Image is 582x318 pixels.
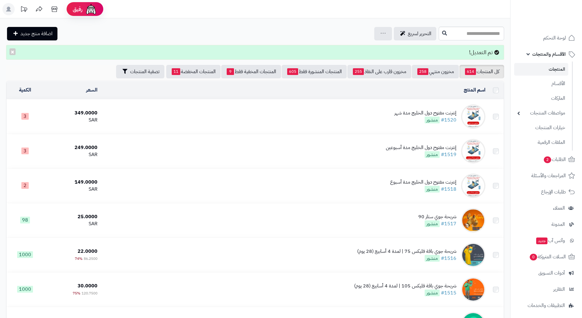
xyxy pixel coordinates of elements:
a: السلات المتروكة0 [514,249,578,264]
span: طلبات الإرجاع [541,188,566,196]
a: المنتجات المخفية فقط9 [221,65,281,78]
span: منشور [425,186,440,193]
span: جديد [536,238,547,244]
button: تصفية المنتجات [116,65,164,78]
a: التطبيقات والخدمات [514,298,578,313]
span: رفيق [73,6,82,13]
img: إنترنت مفتوح دول الخليج مدة أسبوعين [461,139,485,163]
a: الكمية [19,86,31,94]
span: التقارير [553,285,565,294]
span: التحرير لسريع [408,30,431,37]
span: 120.7500 [82,290,97,296]
img: شريحة جوي ستار 90 [461,208,485,233]
a: المنتجات [514,63,568,76]
a: #1520 [441,116,456,124]
span: المدونة [551,220,565,229]
span: 86.2500 [84,256,97,261]
div: إنترنت مفتوح دول الخليج مدة أسبوعين [386,144,456,151]
div: SAR [46,186,97,193]
span: العملاء [553,204,565,212]
span: منشور [425,151,440,158]
a: اسم المنتج [464,86,485,94]
span: 1000 [17,251,33,258]
a: أدوات التسويق [514,266,578,280]
img: شريحة جوي باقة فليكس 105 | لمدة 4 أسابيع (28 يوم) [461,277,485,302]
a: الملفات الرقمية [514,136,568,149]
button: × [9,48,16,55]
span: 605 [287,68,298,75]
a: اضافة منتج جديد [7,27,57,40]
a: طلبات الإرجاع [514,185,578,199]
div: SAR [46,117,97,124]
div: 25.0000 [46,213,97,220]
div: شريحة جوي ستار 90 [418,213,456,220]
span: 2 [544,156,551,163]
a: المدونة [514,217,578,232]
span: 22.0000 [78,248,97,255]
img: شريحة جوي باقة فليكس 75 | لمدة 4 أسابيع (28 يوم) [461,243,485,267]
div: تم التعديل! [6,45,504,60]
a: المنتجات المخفضة11 [166,65,221,78]
a: العملاء [514,201,578,215]
a: الأقسام [514,77,568,90]
a: وآتس آبجديد [514,233,578,248]
span: السلات المتروكة [529,253,566,261]
a: التحرير لسريع [394,27,436,40]
span: 11 [172,68,180,75]
span: منشور [425,255,440,262]
div: شريحة جوي باقة فليكس 105 | لمدة 4 أسابيع (28 يوم) [354,282,456,290]
a: الطلبات2 [514,152,578,167]
a: التقارير [514,282,578,297]
span: 2 [21,182,29,189]
span: 3 [21,148,29,154]
span: منشور [425,117,440,123]
div: SAR [46,220,97,227]
img: إنترنت مفتوح دول الخليج مدة أسبوع [461,174,485,198]
a: #1516 [441,255,456,262]
a: مخزون منتهي258 [412,65,459,78]
a: المراجعات والأسئلة [514,168,578,183]
a: لوحة التحكم [514,31,578,45]
div: شريحة جوي باقة فليكس 75 | لمدة 4 أسابيع (28 يوم) [357,248,456,255]
span: تصفية المنتجات [130,68,159,75]
div: إنترنت مفتوح دول الخليج مدة أسبوع [390,179,456,186]
span: 255 [353,68,364,75]
span: اضافة منتج جديد [20,30,53,37]
div: 349.0000 [46,110,97,117]
a: الماركات [514,92,568,105]
a: كل المنتجات614 [459,65,504,78]
span: الطلبات [543,155,566,164]
img: إنترنت مفتوح دول الخليج مدة شهر [461,104,485,129]
a: #1518 [441,185,456,193]
span: منشور [425,220,440,227]
img: logo-2.png [540,14,576,27]
span: الأقسام والمنتجات [532,50,566,58]
span: 614 [465,68,476,75]
a: تحديثات المنصة [16,3,31,17]
div: 149.0000 [46,179,97,186]
a: المنتجات المنشورة فقط605 [282,65,347,78]
span: 1000 [17,286,33,293]
span: التطبيقات والخدمات [528,301,565,310]
span: 0 [530,253,537,260]
a: #1519 [441,151,456,158]
div: إنترنت مفتوح دول الخليج مدة شهر [394,110,456,117]
span: 258 [417,68,428,75]
span: 3 [21,113,29,120]
span: المراجعات والأسئلة [531,171,566,180]
a: #1517 [441,220,456,227]
span: 98 [20,217,30,223]
div: 249.0000 [46,144,97,151]
span: أدوات التسويق [538,269,565,277]
span: وآتس آب [536,236,565,245]
a: مخزون قارب على النفاذ255 [347,65,411,78]
span: منشور [425,290,440,296]
span: 9 [227,68,234,75]
a: السعر [86,86,97,94]
a: #1515 [441,289,456,297]
span: 75% [73,290,80,296]
div: SAR [46,151,97,158]
img: ai-face.png [85,3,97,15]
span: 30.0000 [78,282,97,290]
a: مواصفات المنتجات [514,107,568,120]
